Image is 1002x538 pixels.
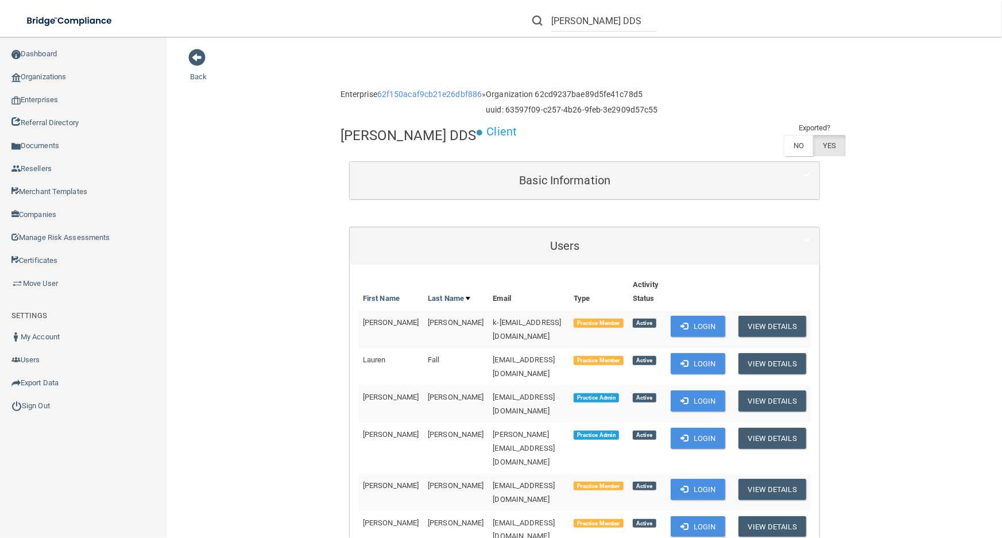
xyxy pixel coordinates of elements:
[738,316,806,337] button: View Details
[363,355,386,364] span: Lauren
[738,390,806,412] button: View Details
[11,142,21,151] img: icon-documents.8dae5593.png
[574,482,624,491] span: Practice Member
[17,9,123,33] img: bridge_compliance_login_screen.278c3ca4.svg
[428,318,483,327] span: [PERSON_NAME]
[493,481,555,504] span: [EMAIL_ADDRESS][DOMAIN_NAME]
[358,174,772,187] h5: Basic Information
[574,319,624,328] span: Practice Member
[363,318,419,327] span: [PERSON_NAME]
[428,518,483,527] span: [PERSON_NAME]
[569,273,628,311] th: Type
[633,319,656,328] span: Active
[738,516,806,537] button: View Details
[358,233,811,259] a: Users
[633,431,656,440] span: Active
[628,273,666,311] th: Activity Status
[486,106,657,114] h6: uuid: 63597f09-c257-4b26-9feb-3e2909d57c55
[363,430,419,439] span: [PERSON_NAME]
[671,353,725,374] button: Login
[428,430,483,439] span: [PERSON_NAME]
[574,356,624,365] span: Practice Member
[358,239,772,252] h5: Users
[11,309,47,323] label: SETTINGS
[489,273,569,311] th: Email
[428,393,483,401] span: [PERSON_NAME]
[493,318,562,340] span: k-[EMAIL_ADDRESS][DOMAIN_NAME]
[377,90,482,99] a: 62f150acaf9cb21e26dbf886
[11,332,21,342] img: ic_user_dark.df1a06c3.png
[551,10,656,32] input: Search
[633,519,656,528] span: Active
[11,355,21,365] img: icon-users.e205127d.png
[671,428,725,449] button: Login
[363,481,419,490] span: [PERSON_NAME]
[11,378,21,388] img: icon-export.b9366987.png
[190,59,207,81] a: Back
[813,135,845,156] label: YES
[784,135,813,156] label: NO
[671,516,725,537] button: Login
[363,393,419,401] span: [PERSON_NAME]
[486,90,657,99] h6: Organization 62cd9237bae89d5fe41c78d5
[358,168,811,193] a: Basic Information
[738,479,806,500] button: View Details
[11,73,21,82] img: organization-icon.f8decf85.png
[341,90,486,99] h6: Enterprise »
[363,518,419,527] span: [PERSON_NAME]
[738,353,806,374] button: View Details
[493,355,555,378] span: [EMAIL_ADDRESS][DOMAIN_NAME]
[11,164,21,173] img: ic_reseller.de258add.png
[574,431,619,440] span: Practice Admin
[671,390,725,412] button: Login
[341,128,477,143] h4: [PERSON_NAME] DDS
[11,278,23,289] img: briefcase.64adab9b.png
[633,482,656,491] span: Active
[574,393,619,402] span: Practice Admin
[428,355,439,364] span: Fall
[532,16,543,26] img: ic-search.3b580494.png
[671,316,725,337] button: Login
[363,292,400,305] a: First Name
[11,50,21,59] img: ic_dashboard_dark.d01f4a41.png
[11,96,21,104] img: enterprise.0d942306.png
[633,356,656,365] span: Active
[428,292,470,305] a: Last Name
[738,428,806,449] button: View Details
[11,401,22,411] img: ic_power_dark.7ecde6b1.png
[574,519,624,528] span: Practice Member
[671,479,725,500] button: Login
[493,430,555,466] span: [PERSON_NAME][EMAIL_ADDRESS][DOMAIN_NAME]
[633,393,656,402] span: Active
[428,481,483,490] span: [PERSON_NAME]
[487,121,517,142] p: Client
[784,121,846,135] td: Exported?
[493,393,555,415] span: [EMAIL_ADDRESS][DOMAIN_NAME]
